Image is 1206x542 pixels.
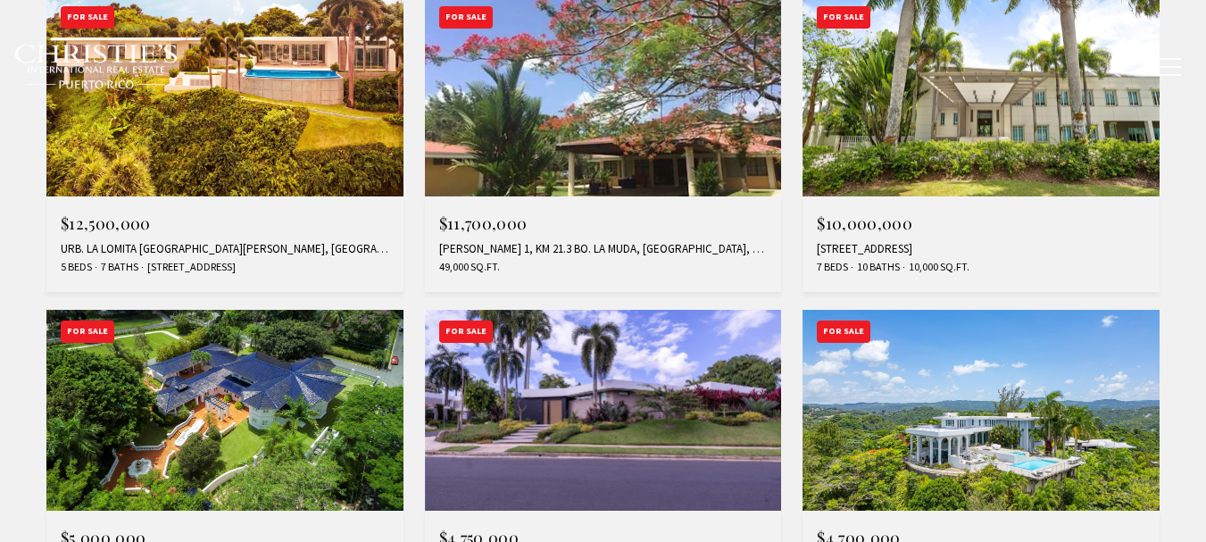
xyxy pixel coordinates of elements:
[61,260,92,275] span: 5 Beds
[143,260,236,275] span: [STREET_ADDRESS]
[439,321,493,343] div: For Sale
[439,242,768,256] div: [PERSON_NAME] 1, KM 21.3 BO. LA MUDA, [GEOGRAPHIC_DATA], PR 00969
[61,242,389,256] div: URB. LA LOMITA [GEOGRAPHIC_DATA][PERSON_NAME], [GEOGRAPHIC_DATA], PR 00969
[439,260,500,275] span: 49,000 Sq.Ft.
[61,321,114,343] div: For Sale
[96,260,138,275] span: 7 Baths
[817,321,870,343] div: For Sale
[904,260,969,275] span: 10,000 Sq.Ft.
[61,213,151,234] span: $12,500,000
[817,213,912,234] span: $10,000,000
[817,260,848,275] span: 7 Beds
[13,44,179,90] img: Christie's International Real Estate black text logo
[439,213,528,234] span: $11,700,000
[853,260,900,275] span: 10 Baths
[817,242,1145,256] div: [STREET_ADDRESS]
